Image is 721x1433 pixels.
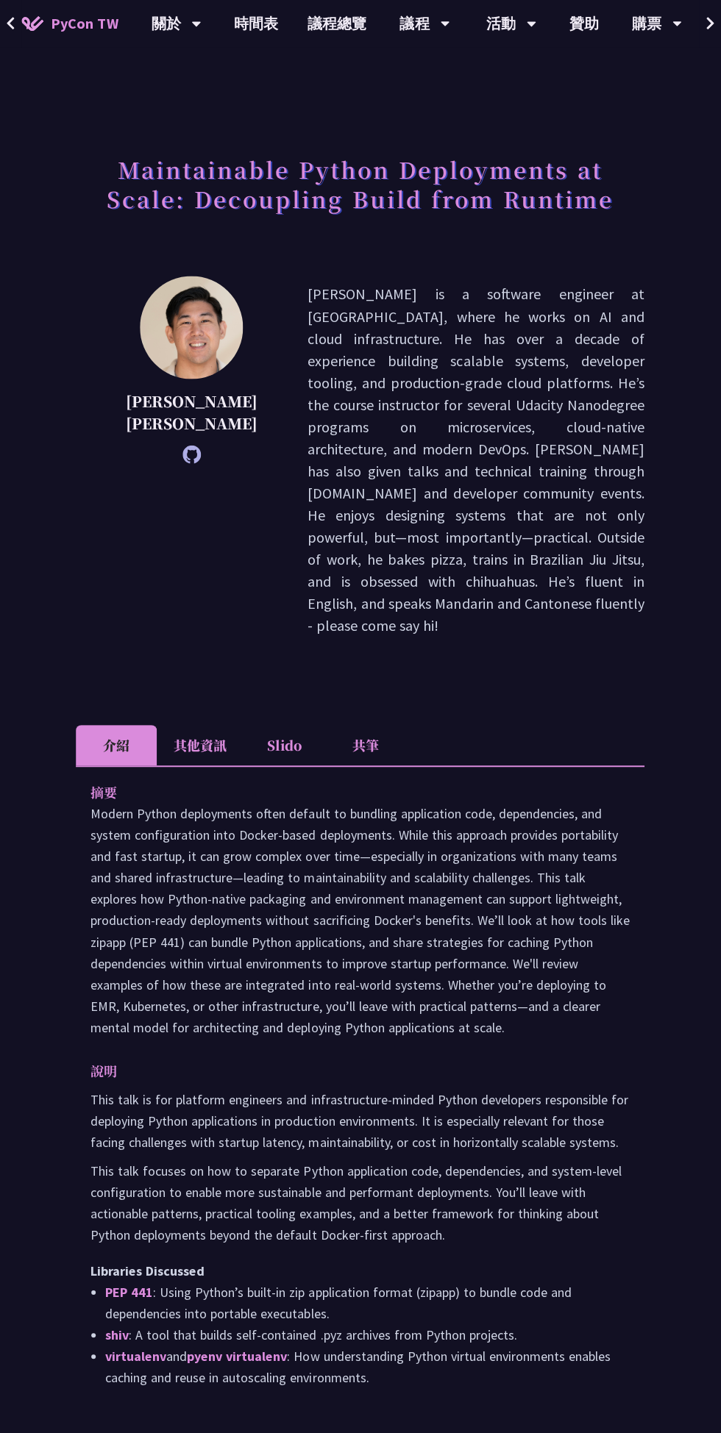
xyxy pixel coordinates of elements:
[7,5,133,42] a: PyCon TW
[22,16,44,31] img: Home icon of PyCon TW 2025
[91,802,630,1037] p: Modern Python deployments often default to bundling application code, dependencies, and system co...
[308,283,644,636] p: [PERSON_NAME] is a software engineer at [GEOGRAPHIC_DATA], where he works on AI and cloud infrast...
[157,724,244,765] li: 其他資訊
[141,276,244,379] img: Justin Lee
[325,724,406,765] li: 共筆
[77,147,644,221] h1: Maintainable Python Deployments at Scale: Decoupling Build from Runtime
[106,1282,154,1299] a: PEP 441
[77,724,157,765] li: 介紹
[244,724,325,765] li: Slido
[91,1087,630,1151] p: This talk is for platform engineers and infrastructure-minded Python developers responsible for d...
[106,1323,630,1344] li: : A tool that builds self-contained .pyz archives from Python projects.
[113,390,271,434] p: [PERSON_NAME] [PERSON_NAME]
[91,781,600,802] p: 摘要
[106,1280,630,1323] li: : Using Python’s built-in zip application format (zipapp) to bundle code and dependencies into po...
[91,1259,630,1280] h3: Libraries Discussed
[188,1346,288,1363] a: pyenv virtualenv
[106,1344,630,1387] li: and : How understanding Python virtual environments enables caching and reuse in autoscaling envi...
[91,1059,600,1080] p: 說明
[51,12,118,35] span: PyCon TW
[106,1325,129,1342] a: shiv
[91,1159,630,1244] p: This talk focuses on how to separate Python application code, dependencies, and system-level conf...
[106,1346,167,1363] a: virtualenv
